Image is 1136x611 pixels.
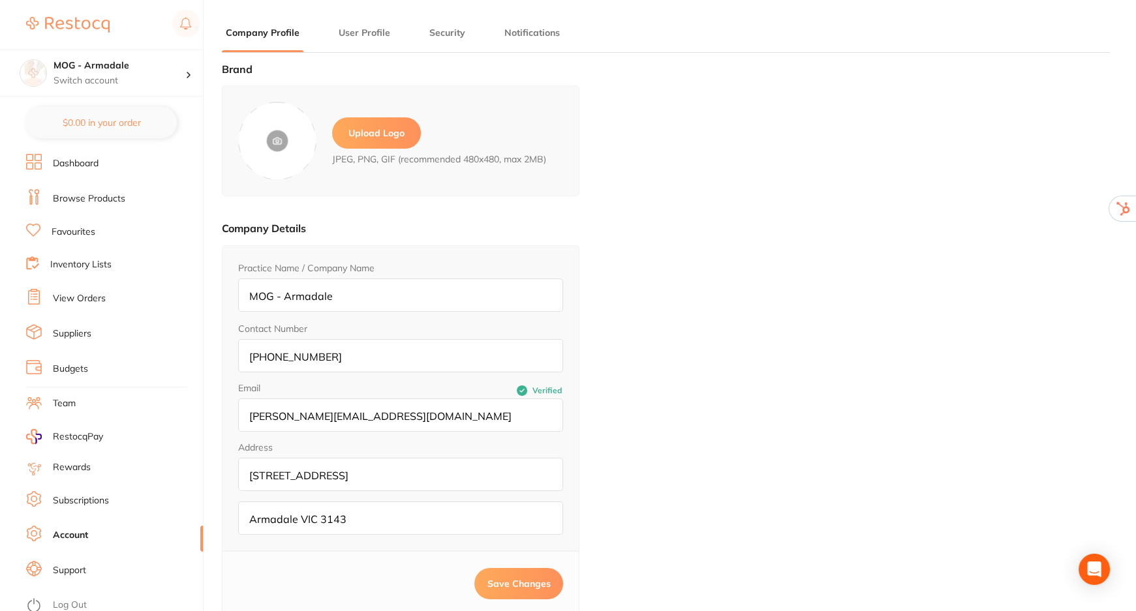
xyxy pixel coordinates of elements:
[53,529,88,542] a: Account
[50,258,112,271] a: Inventory Lists
[53,192,125,205] a: Browse Products
[335,27,394,39] button: User Profile
[53,327,91,340] a: Suppliers
[474,568,563,599] button: Save Changes
[500,27,564,39] button: Notifications
[332,154,546,164] span: JPEG, PNG, GIF (recommended 480x480, max 2MB)
[20,60,46,86] img: MOG - Armadale
[26,17,110,33] img: Restocq Logo
[54,59,185,72] h4: MOG - Armadale
[26,10,110,40] a: Restocq Logo
[222,63,253,76] label: Brand
[238,323,307,334] label: Contact Number
[52,226,95,239] a: Favourites
[53,157,99,170] a: Dashboard
[26,107,177,138] button: $0.00 in your order
[222,222,306,235] label: Company Details
[487,578,551,589] span: Save Changes
[53,363,88,376] a: Budgets
[532,386,562,395] span: Verified
[425,27,469,39] button: Security
[53,494,109,507] a: Subscriptions
[53,292,106,305] a: View Orders
[238,263,375,273] label: Practice Name / Company Name
[26,429,103,444] a: RestocqPay
[53,564,86,577] a: Support
[53,430,103,443] span: RestocqPay
[53,461,91,474] a: Rewards
[54,74,185,87] p: Switch account
[332,117,421,149] label: Upload Logo
[238,442,273,453] legend: Address
[222,27,303,39] button: Company Profile
[53,397,76,410] a: Team
[1079,554,1110,585] div: Open Intercom Messenger
[26,429,42,444] img: RestocqPay
[238,383,401,393] label: Email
